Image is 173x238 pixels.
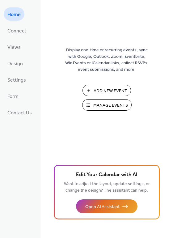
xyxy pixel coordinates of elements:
a: Connect [4,24,30,37]
span: Settings [7,75,26,85]
span: Edit Your Calendar with AI [76,171,137,179]
a: Contact Us [4,106,36,119]
span: Home [7,10,21,19]
a: Settings [4,73,30,86]
span: Connect [7,26,26,36]
a: Home [4,7,24,21]
a: Views [4,40,24,53]
span: Want to adjust the layout, update settings, or change the design? The assistant can help. [64,180,150,195]
span: Add New Event [94,88,127,94]
button: Manage Events [82,99,132,111]
a: Design [4,57,27,70]
span: Views [7,43,21,52]
span: Open AI Assistant [85,204,120,210]
a: Form [4,89,22,103]
button: Add New Event [82,85,131,96]
button: Open AI Assistant [76,199,137,213]
span: Contact Us [7,108,32,118]
span: Design [7,59,23,69]
span: Manage Events [93,102,128,109]
span: Display one-time or recurring events, sync with Google, Outlook, Zoom, Eventbrite, Wix Events or ... [65,47,149,73]
span: Form [7,92,19,101]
